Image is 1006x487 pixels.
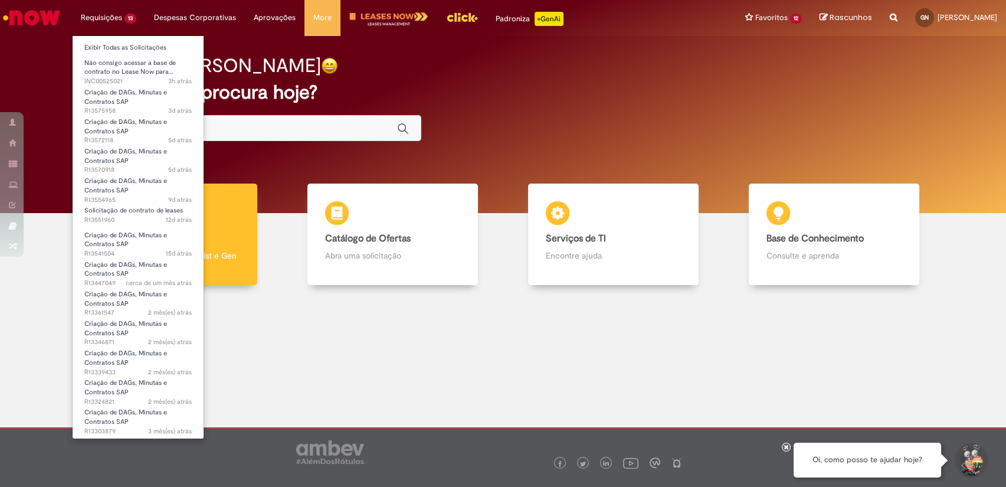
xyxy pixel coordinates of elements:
[84,249,192,259] span: R13541504
[84,308,192,318] span: R13361547
[73,288,204,313] a: Aberto R13361547 : Criação de DAGs, Minutas e Contratos SAP
[166,215,192,224] span: 12d atrás
[166,249,192,258] time: 16/09/2025 19:26:54
[1,6,62,30] img: ServiceNow
[953,443,988,478] button: Iniciar Conversa de Suporte
[84,215,192,225] span: R13551960
[166,215,192,224] time: 19/09/2025 17:34:36
[671,457,682,468] img: logo_footer_naosei.png
[830,12,872,23] span: Rascunhos
[84,279,192,288] span: R13447049
[168,165,192,174] time: 26/09/2025 14:46:06
[73,57,204,82] a: Aberto INC00525021 : Não consigo acessar a base de contrato no Lease Now para pedir a baixa de co...
[148,338,192,347] span: 2 mês(es) atrás
[95,55,321,76] h2: Bom dia, [PERSON_NAME]
[168,195,192,204] time: 22/09/2025 12:28:29
[73,86,204,112] a: Aberto R13575958 : Criação de DAGs, Minutas e Contratos SAP
[84,177,167,195] span: Criação de DAGs, Minutas e Contratos SAP
[84,319,167,338] span: Criação de DAGs, Minutas e Contratos SAP
[168,195,192,204] span: 9d atrás
[546,233,606,244] b: Serviços de TI
[84,88,167,106] span: Criação de DAGs, Minutas e Contratos SAP
[168,106,192,115] span: 3d atrás
[168,77,192,86] time: 01/10/2025 08:54:09
[546,250,681,262] p: Encontre ajuda
[496,12,563,26] div: Padroniza
[313,12,332,24] span: More
[84,397,192,407] span: R13324821
[168,106,192,115] time: 29/09/2025 11:02:46
[938,12,997,22] span: [PERSON_NAME]
[650,457,660,468] img: logo_footer_workplace.png
[73,318,204,343] a: Aberto R13346871 : Criação de DAGs, Minutas e Contratos SAP
[920,14,929,21] span: GN
[794,443,941,478] div: Oi, como posso te ajudar hoje?
[126,279,192,287] span: cerca de um mês atrás
[325,233,411,244] b: Catálogo de Ofertas
[446,8,478,26] img: click_logo_yellow_360x200.png
[73,347,204,372] a: Aberto R13339433 : Criação de DAGs, Minutas e Contratos SAP
[168,136,192,145] time: 26/09/2025 17:52:52
[73,229,204,254] a: Aberto R13541504 : Criação de DAGs, Minutas e Contratos SAP
[154,12,236,24] span: Despesas Corporativas
[623,455,638,470] img: logo_footer_youtube.png
[73,145,204,171] a: Aberto R13570918 : Criação de DAGs, Minutas e Contratos SAP
[84,408,167,426] span: Criação de DAGs, Minutas e Contratos SAP
[557,461,563,467] img: logo_footer_facebook.png
[283,184,503,286] a: Catálogo de Ofertas Abra uma solicitação
[168,77,192,86] span: 3h atrás
[84,349,167,367] span: Criação de DAGs, Minutas e Contratos SAP
[62,184,283,286] a: Tirar dúvidas Tirar dúvidas com Lupi Assist e Gen Ai
[73,175,204,200] a: Aberto R13554965 : Criação de DAGs, Minutas e Contratos SAP
[503,184,724,286] a: Serviços de TI Encontre ajuda
[124,14,136,24] span: 13
[126,279,192,287] time: 26/08/2025 09:39:03
[84,290,167,308] span: Criação de DAGs, Minutas e Contratos SAP
[296,440,364,464] img: logo_footer_ambev_rotulo_gray.png
[148,308,192,317] time: 06/08/2025 19:09:48
[168,136,192,145] span: 5d atrás
[790,14,802,24] span: 12
[95,82,911,103] h2: O que você procura hoje?
[148,397,192,406] time: 25/07/2025 16:21:55
[73,259,204,284] a: Aberto R13447049 : Criação de DAGs, Minutas e Contratos SAP
[72,35,204,439] ul: Requisições
[820,12,872,24] a: Rascunhos
[73,116,204,141] a: Aberto R13572118 : Criação de DAGs, Minutas e Contratos SAP
[349,12,428,27] img: logo-leases-transp-branco.png
[148,308,192,317] span: 2 mês(es) atrás
[84,165,192,175] span: R13570918
[766,233,864,244] b: Base de Conhecimento
[168,165,192,174] span: 5d atrás
[84,136,192,145] span: R13572118
[535,12,563,26] p: +GenAi
[84,260,167,279] span: Criação de DAGs, Minutas e Contratos SAP
[84,378,167,397] span: Criação de DAGs, Minutas e Contratos SAP
[73,406,204,432] a: Aberto R13303879 : Criação de DAGs, Minutas e Contratos SAP
[84,147,167,165] span: Criação de DAGs, Minutas e Contratos SAP
[148,427,192,436] time: 17/07/2025 19:50:26
[148,368,192,377] time: 30/07/2025 19:28:44
[766,250,902,262] p: Consulte e aprenda
[325,250,460,262] p: Abra uma solicitação
[73,377,204,402] a: Aberto R13324821 : Criação de DAGs, Minutas e Contratos SAP
[84,58,176,77] span: Não consigo acessar a base de contrato no Lease Now para…
[603,460,609,468] img: logo_footer_linkedin.png
[321,57,338,74] img: happy-face.png
[254,12,296,24] span: Aprovações
[166,249,192,258] span: 15d atrás
[723,184,944,286] a: Base de Conhecimento Consulte e aprenda
[84,231,167,249] span: Criação de DAGs, Minutas e Contratos SAP
[148,368,192,377] span: 2 mês(es) atrás
[84,195,192,205] span: R13554965
[84,106,192,116] span: R13575958
[755,12,788,24] span: Favoritos
[84,368,192,377] span: R13339433
[148,338,192,347] time: 01/08/2025 16:44:28
[84,77,192,86] span: INC00525021
[580,461,586,467] img: logo_footer_twitter.png
[73,41,204,54] a: Exibir Todas as Solicitações
[81,12,122,24] span: Requisições
[73,204,204,226] a: Aberto R13551960 : Solicitação de contrato de leases
[84,427,192,436] span: R13303879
